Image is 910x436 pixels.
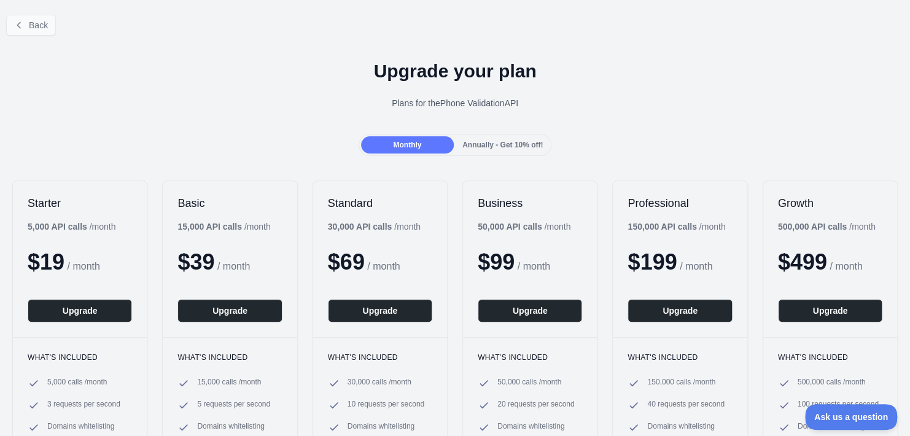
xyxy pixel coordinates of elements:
span: $ 499 [778,249,827,274]
div: / month [778,220,876,233]
b: 500,000 API calls [778,222,847,232]
b: 30,000 API calls [328,222,392,232]
b: 150,000 API calls [628,222,696,232]
iframe: Toggle Customer Support [805,404,898,430]
b: 50,000 API calls [478,222,542,232]
h2: Growth [778,196,882,211]
h2: Business [478,196,582,211]
h2: Professional [628,196,732,211]
div: / month [628,220,725,233]
span: $ 199 [628,249,677,274]
span: $ 69 [328,249,365,274]
h2: Standard [328,196,432,211]
span: $ 99 [478,249,515,274]
div: / month [328,220,421,233]
div: / month [478,220,570,233]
